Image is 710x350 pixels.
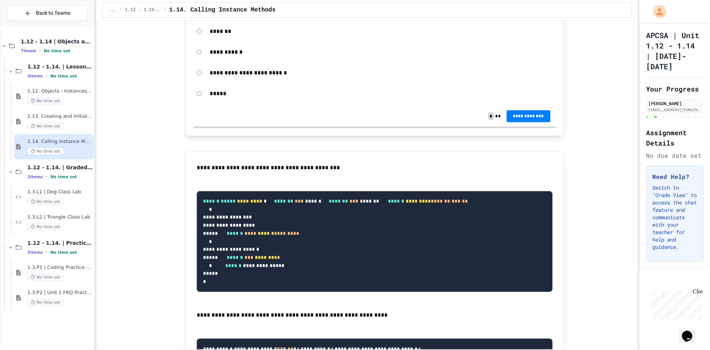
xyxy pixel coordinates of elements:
span: • [39,48,41,54]
span: 1.12 - 1.14. | Practice Labs [27,240,92,246]
span: 3 items [27,74,43,79]
span: • [46,73,47,79]
span: No time set [27,299,64,306]
span: 1.14. Calling Instance Methods [169,6,275,14]
span: 1.12 - 1.14. | Lessons and Notes [27,63,92,70]
span: • [46,174,47,180]
h3: Need Help? [652,172,697,181]
span: ... [108,7,116,13]
span: 2 items [27,174,43,179]
h1: APCSA | Unit 1.12 - 1.14 | [DATE]-[DATE] [646,30,703,71]
span: No time set [50,174,77,179]
span: / [119,7,122,13]
div: Chat with us now!Close [3,3,51,47]
span: 1.12 - 1.14 | Objects and Instances of Classes [21,38,92,45]
span: 7 items [21,49,36,53]
button: Back to Teams [7,5,88,21]
p: Switch to "Grade View" to access the chat feature and communicate with your teacher for help and ... [652,184,697,251]
span: 1.12. Objects - Instances of Classes [27,88,92,94]
span: No time set [27,123,64,130]
span: No time set [50,250,77,255]
span: 1.3.L2 | Triangle Class Lab [27,214,92,220]
span: No time set [27,148,64,155]
iframe: chat widget [649,288,703,320]
div: [PERSON_NAME] [648,100,701,107]
span: No time set [27,223,64,230]
span: 1.14. Calling Instance Methods [27,139,92,145]
span: Back to Teams [36,9,70,17]
span: 1.13. Creating and Initializing Objects: Constructors [27,113,92,120]
div: My Account [645,3,668,20]
h2: Your Progress [646,84,703,94]
span: 1.3.P2 | Unit 1 FRQ Practice [27,290,92,296]
iframe: chat widget [679,320,703,343]
span: No time set [27,97,64,104]
span: No time set [27,198,64,205]
span: No time set [27,274,64,281]
span: No time set [44,49,70,53]
span: 1.3.L1 | Dog Class Lab [27,189,92,195]
div: [EMAIL_ADDRESS][DOMAIN_NAME] [648,107,701,113]
span: 1.12 - 1.14. | Lessons and Notes [125,7,160,13]
div: No due date set [646,151,703,160]
span: 1.3.P1 | Coding Practice 1b (1.7-1.15) [27,264,92,271]
span: / [163,7,166,13]
h2: Assignment Details [646,127,703,148]
span: 1.12 - 1.14. | Graded Labs [27,164,92,171]
span: No time set [50,74,77,79]
span: • [46,249,47,255]
span: 2 items [27,250,43,255]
